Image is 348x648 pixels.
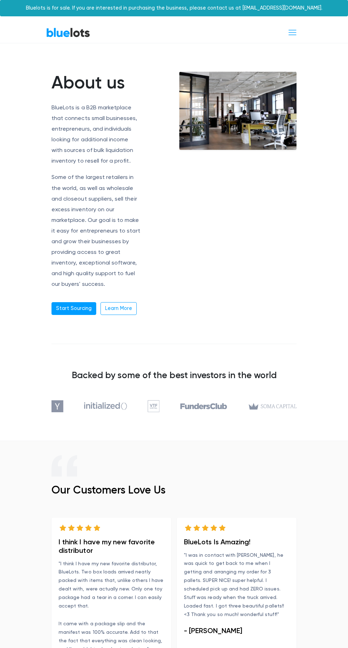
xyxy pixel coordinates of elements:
[51,172,140,289] p: Some of the largest retailers in the world, as well as wholesale and closeout suppliers, sell the...
[51,370,297,380] h3: Backed by some of the best investors in the world
[51,102,140,166] p: BlueLots is a B2B marketplace that connects small businesses, entrepreneurs, and individuals look...
[51,455,294,496] h2: Our Customers Love Us
[59,560,164,611] p: "I think I have my new favorite distributor, BlueLots. Two box loads arrived neatly packed with i...
[184,626,289,635] h3: - [PERSON_NAME]
[59,538,164,555] h4: I think I have my new favorite distributor
[46,27,90,38] a: BlueLots
[179,72,297,150] img: office-e6e871ac0602a9b363ffc73e1d17013cb30894adc08fbdb38787864bb9a1d2fe.jpg
[51,302,96,315] a: Start Sourcing
[51,72,140,93] h1: About us
[184,538,289,546] h4: BlueLots Is Amazing!
[100,302,137,315] a: Learn More
[283,26,302,39] button: Toggle navigation
[51,400,297,412] img: investors-5810ae37ad836bd4b514f5b0925ed1975c51720d37f783dda43536e0f67d61f6.png
[184,551,289,619] p: "I was in contact with [PERSON_NAME], he was quick to get back to me when I getting and arranging...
